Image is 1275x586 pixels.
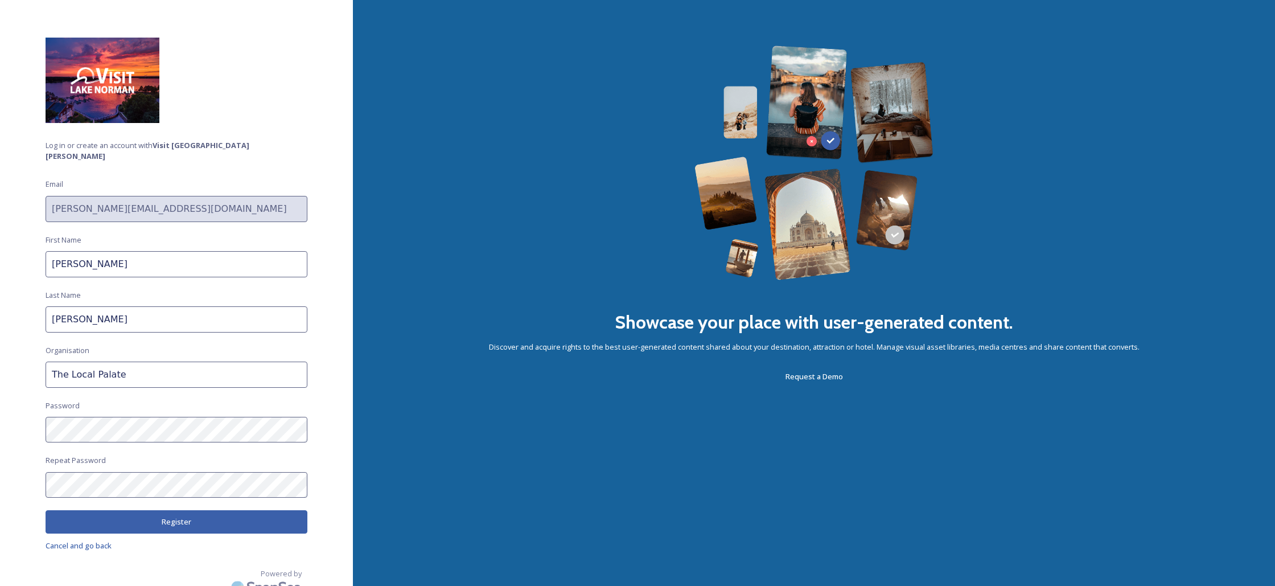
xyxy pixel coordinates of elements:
[46,196,307,222] input: john.doe@snapsea.io
[46,140,249,161] strong: Visit [GEOGRAPHIC_DATA][PERSON_NAME]
[489,342,1140,353] span: Discover and acquire rights to the best user-generated content shared about your destination, att...
[46,540,112,551] span: Cancel and go back
[694,46,933,280] img: 63b42ca75bacad526042e722_Group%20154-p-800.png
[46,140,307,162] span: Log in or create an account with
[46,235,81,245] span: First Name
[46,510,307,534] button: Register
[785,371,843,382] span: Request a Demo
[46,455,106,466] span: Repeat Password
[46,345,89,356] span: Organisation
[46,290,81,301] span: Last Name
[785,370,843,383] a: Request a Demo
[615,309,1013,336] h2: Showcase your place with user-generated content.
[46,251,307,277] input: John
[46,306,307,333] input: Doe
[46,362,307,388] input: Acme Inc
[46,400,80,411] span: Password
[261,568,302,579] span: Powered by
[46,38,159,123] img: Logo%20Image.png
[46,179,63,190] span: Email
